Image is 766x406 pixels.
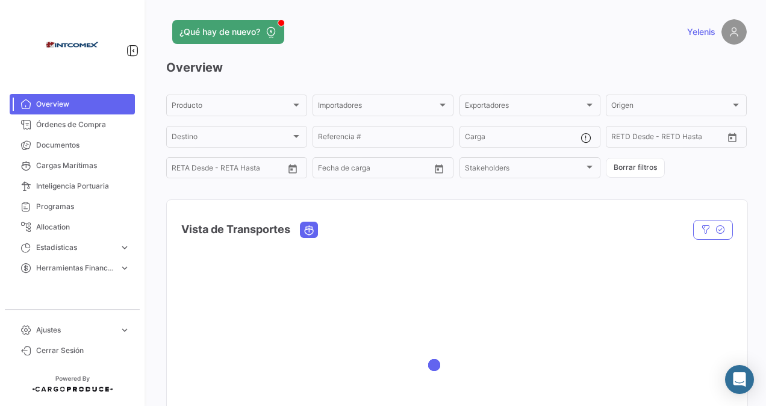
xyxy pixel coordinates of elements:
[284,160,302,178] button: Open calendar
[36,140,130,151] span: Documentos
[723,128,741,146] button: Open calendar
[36,201,130,212] span: Programas
[725,365,754,394] div: Abrir Intercom Messenger
[119,242,130,253] span: expand_more
[36,325,114,336] span: Ajustes
[318,103,437,111] span: Importadores
[10,176,135,196] a: Inteligencia Portuaria
[10,196,135,217] a: Programas
[36,99,130,110] span: Overview
[36,263,114,273] span: Herramientas Financieras
[10,135,135,155] a: Documentos
[172,20,284,44] button: ¿Qué hay de nuevo?
[166,59,747,76] h3: Overview
[36,181,130,192] span: Inteligencia Portuaria
[172,134,291,143] span: Destino
[202,166,255,174] input: Hasta
[318,166,340,174] input: Desde
[36,119,130,130] span: Órdenes de Compra
[36,242,114,253] span: Estadísticas
[10,217,135,237] a: Allocation
[10,114,135,135] a: Órdenes de Compra
[172,103,291,111] span: Producto
[721,19,747,45] img: placeholder-user.png
[36,345,130,356] span: Cerrar Sesión
[641,134,695,143] input: Hasta
[611,134,633,143] input: Desde
[181,221,290,238] h4: Vista de Transportes
[36,222,130,233] span: Allocation
[611,103,730,111] span: Origen
[300,222,317,237] button: Ocean
[42,14,102,75] img: intcomex.png
[179,26,260,38] span: ¿Qué hay de nuevo?
[172,166,193,174] input: Desde
[10,94,135,114] a: Overview
[119,263,130,273] span: expand_more
[36,160,130,171] span: Cargas Marítimas
[465,103,584,111] span: Exportadores
[465,166,584,174] span: Stakeholders
[687,26,715,38] span: Yelenis
[119,325,130,336] span: expand_more
[430,160,448,178] button: Open calendar
[606,158,665,178] button: Borrar filtros
[348,166,402,174] input: Hasta
[10,155,135,176] a: Cargas Marítimas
